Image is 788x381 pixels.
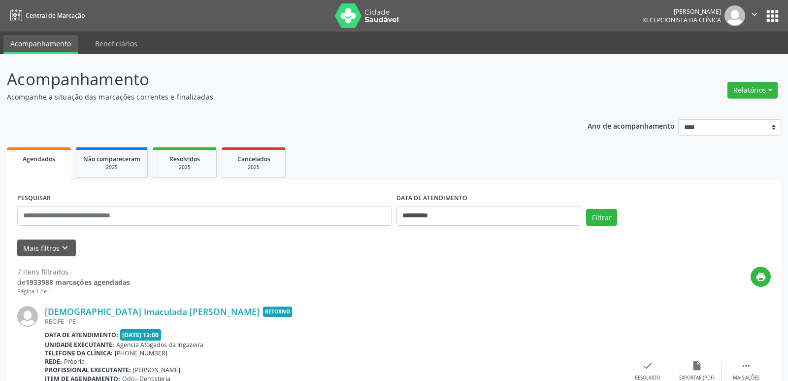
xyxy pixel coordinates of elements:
b: Telefone da clínica: [45,349,113,357]
button:  [745,5,764,26]
p: Acompanhamento [7,67,549,92]
div: 2025 [83,164,140,171]
a: Acompanhamento [3,35,78,54]
img: img [724,5,745,26]
i:  [741,360,752,371]
a: Beneficiários [88,35,144,52]
span: [PHONE_NUMBER] [115,349,167,357]
label: DATA DE ATENDIMENTO [396,191,467,206]
span: Recepcionista da clínica [642,16,721,24]
i: check [642,360,653,371]
button: Relatórios [727,82,778,99]
div: 2025 [160,164,209,171]
span: Cancelados [237,155,270,163]
button: print [751,267,771,287]
img: img [17,306,38,327]
a: Central de Marcação [7,7,85,24]
button: Mais filtroskeyboard_arrow_down [17,240,76,257]
div: 7 itens filtrados [17,267,130,277]
i: keyboard_arrow_down [60,242,70,253]
span: Retorno [263,307,292,317]
i:  [749,9,760,20]
div: Página 1 de 1 [17,287,130,296]
p: Acompanhe a situação das marcações correntes e finalizadas [7,92,549,102]
span: Própria [64,357,85,366]
a: [DEMOGRAPHIC_DATA] Imaculada [PERSON_NAME] [45,306,260,317]
span: Agendados [23,155,55,163]
b: Rede: [45,357,62,366]
label: PESQUISAR [17,191,51,206]
p: Ano de acompanhamento [588,119,675,132]
div: 2025 [229,164,278,171]
b: Profissional executante: [45,366,131,374]
b: Unidade executante: [45,341,114,349]
span: [DATE] 13:00 [120,329,162,341]
i: insert_drive_file [691,360,702,371]
i: print [755,272,766,282]
button: Filtrar [586,209,617,226]
span: Resolvidos [169,155,200,163]
button: apps [764,7,781,25]
span: [PERSON_NAME] [133,366,180,374]
span: Central de Marcação [26,11,85,20]
div: de [17,277,130,287]
span: Agencia Afogados da Ingazeira [116,341,203,349]
span: Não compareceram [83,155,140,163]
div: [PERSON_NAME] [642,7,721,16]
strong: 1933988 marcações agendadas [26,277,130,287]
div: RECIFE - PE [45,317,623,326]
b: Data de atendimento: [45,331,118,339]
